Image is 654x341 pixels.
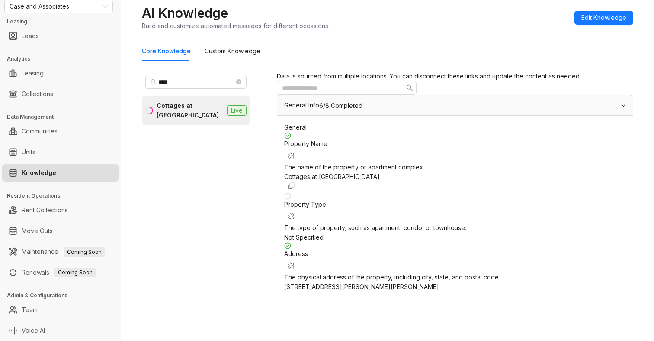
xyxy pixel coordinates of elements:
h3: Admin & Configurations [7,292,121,299]
a: Units [22,143,35,161]
div: Not Specified [284,233,626,242]
li: Rent Collections [2,201,119,219]
div: The name of the property or apartment complex. [284,162,626,172]
li: Leasing [2,65,119,82]
h3: Leasing [7,18,121,26]
div: The physical address of the property, including city, state, and postal code. [284,273,626,282]
span: close-circle [236,79,241,84]
a: Knowledge [22,164,56,182]
span: search [406,84,413,91]
div: [STREET_ADDRESS][PERSON_NAME][PERSON_NAME] [284,282,626,292]
li: Team [2,301,119,318]
span: Cottages at [GEOGRAPHIC_DATA] [284,173,380,180]
a: Voice AI [22,322,45,339]
span: Live [227,105,247,116]
div: Address [284,249,626,273]
span: Coming Soon [64,247,105,257]
a: Leads [22,27,39,45]
div: General Info6/8 Completed [277,95,633,115]
li: Move Outs [2,222,119,240]
div: Property Type [284,200,626,223]
a: RenewalsComing Soon [22,264,96,281]
a: Communities [22,123,58,140]
li: Communities [2,123,119,140]
li: Maintenance [2,243,119,260]
a: Rent Collections [22,201,68,219]
span: General Info [284,101,319,109]
h3: Data Management [7,113,121,121]
li: Renewals [2,264,119,281]
div: Build and customize automated messages for different occasions. [142,21,330,30]
h3: Resident Operations [7,192,121,200]
button: Edit Knowledge [574,11,633,25]
li: Knowledge [2,164,119,182]
span: expanded [621,103,626,108]
span: Edit Knowledge [581,13,626,23]
li: Units [2,143,119,161]
div: Property Name [284,139,626,162]
span: Coming Soon [54,268,96,277]
li: Collections [2,85,119,103]
li: Leads [2,27,119,45]
span: 6/8 Completed [319,103,362,109]
div: Cottages at [GEOGRAPHIC_DATA] [157,101,224,120]
a: Leasing [22,65,44,82]
li: Voice AI [2,322,119,339]
a: Move Outs [22,222,53,240]
h3: Analytics [7,55,121,63]
a: Team [22,301,38,318]
div: Core Knowledge [142,46,191,56]
span: search [151,79,157,85]
a: Collections [22,85,53,103]
div: Custom Knowledge [205,46,260,56]
div: The type of property, such as apartment, condo, or townhouse. [284,223,626,233]
h2: AI Knowledge [142,5,228,21]
div: Data is sourced from multiple locations. You can disconnect these links and update the content as... [277,71,633,81]
span: General [284,123,307,131]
